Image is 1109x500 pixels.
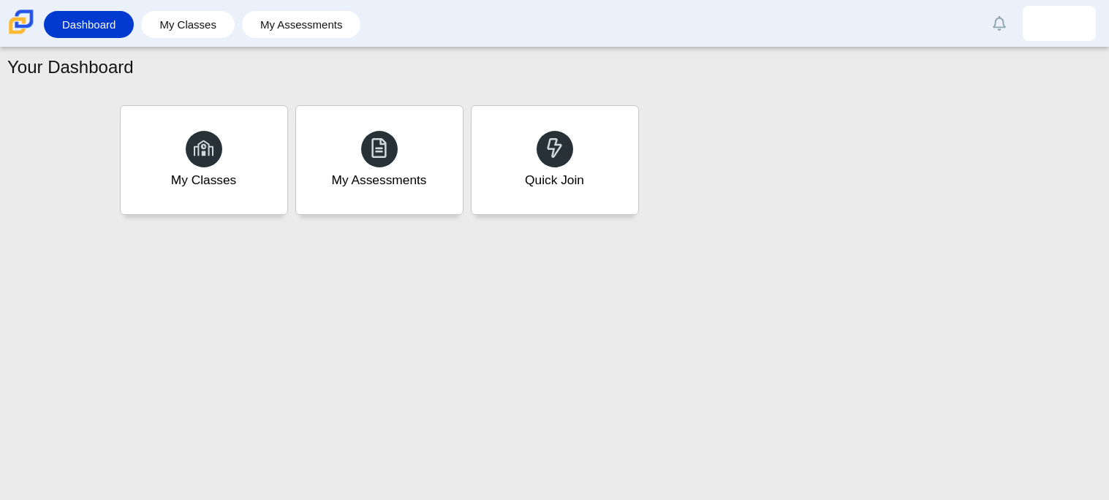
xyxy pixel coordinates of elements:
a: My Classes [120,105,288,215]
a: Dashboard [51,11,126,38]
a: My Assessments [295,105,463,215]
a: Alerts [983,7,1015,39]
a: Quick Join [471,105,639,215]
a: My Assessments [249,11,354,38]
a: My Classes [148,11,227,38]
div: My Classes [171,171,237,189]
h1: Your Dashboard [7,55,134,80]
img: jorge.matagonzalez.jUF4cy [1048,12,1071,35]
a: jorge.matagonzalez.jUF4cy [1023,6,1096,41]
img: Carmen School of Science & Technology [6,7,37,37]
div: My Assessments [332,171,427,189]
a: Carmen School of Science & Technology [6,27,37,39]
div: Quick Join [525,171,584,189]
